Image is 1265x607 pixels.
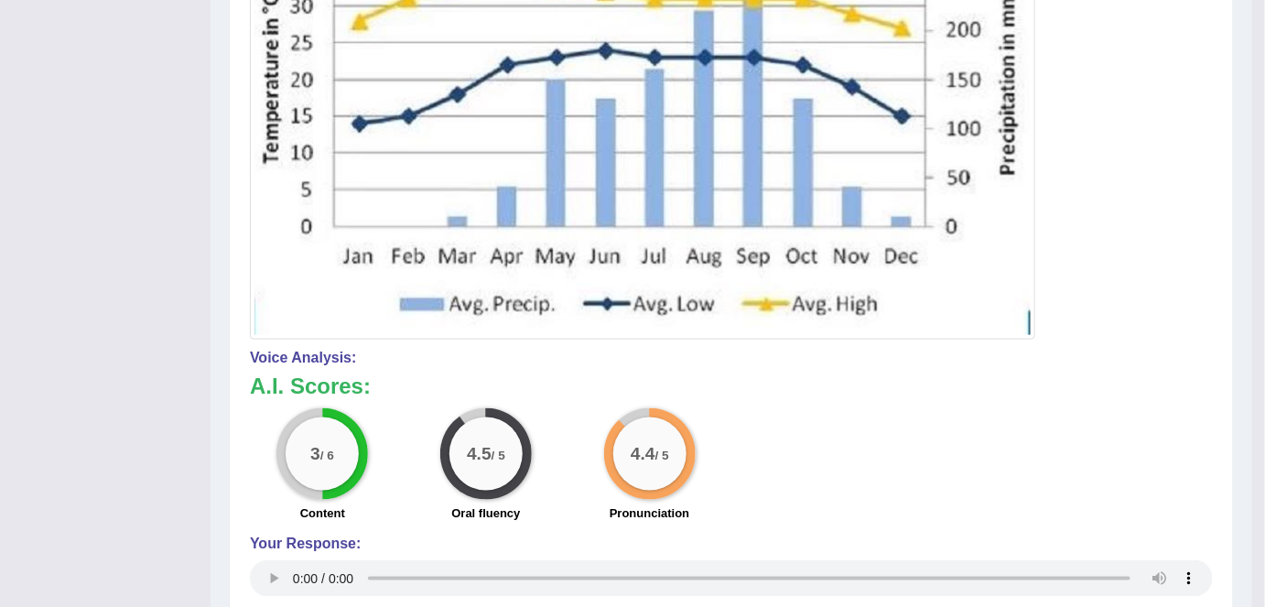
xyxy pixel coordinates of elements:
label: Content [300,504,345,522]
big: 4.4 [631,443,655,463]
big: 4.5 [467,443,492,463]
small: / 6 [320,449,334,462]
label: Pronunciation [610,504,689,522]
small: / 5 [492,449,505,462]
small: / 5 [654,449,668,462]
b: A.I. Scores: [250,374,371,398]
h4: Your Response: [250,536,1213,552]
h4: Voice Analysis: [250,350,1213,366]
big: 3 [310,443,320,463]
label: Oral fluency [451,504,520,522]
